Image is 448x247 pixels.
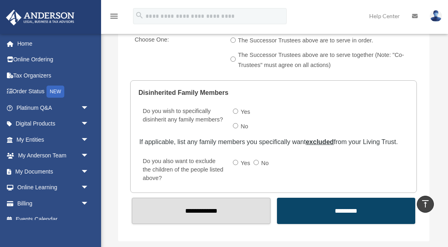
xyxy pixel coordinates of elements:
[238,157,254,170] label: Yes
[81,195,97,212] span: arrow_drop_down
[131,35,224,73] label: Choose One:
[6,195,101,211] a: Billingarrow_drop_down
[6,67,101,84] a: Tax Organizers
[46,86,64,98] div: NEW
[6,52,101,68] a: Online Ordering
[139,106,226,134] label: Do you wish to specifically disinherit any family members?
[139,156,226,184] label: Do you also want to exclude the children of the people listed above?
[306,138,334,145] u: excluded
[139,136,408,148] div: If applicable, list any family members you specifically want from your Living Trust.
[6,100,101,116] a: Platinum Q&Aarrow_drop_down
[421,199,430,209] i: vertical_align_top
[6,132,101,148] a: My Entitiesarrow_drop_down
[81,132,97,148] span: arrow_drop_down
[81,163,97,180] span: arrow_drop_down
[4,10,77,25] img: Anderson Advisors Platinum Portal
[109,14,119,21] a: menu
[6,211,101,228] a: Events Calendar
[81,116,97,132] span: arrow_drop_down
[430,10,442,22] img: User Pic
[135,11,144,20] i: search
[6,116,101,132] a: Digital Productsarrow_drop_down
[81,148,97,164] span: arrow_drop_down
[236,49,421,71] label: The Successor Trustees above are to serve together (Note: "Co-Trustees" must agree on all actions)
[6,84,101,100] a: Order StatusNEW
[6,36,101,52] a: Home
[6,180,101,196] a: Online Learningarrow_drop_down
[6,148,101,164] a: My Anderson Teamarrow_drop_down
[236,35,377,48] label: The Successor Trustees above are to serve in order.
[81,100,97,116] span: arrow_drop_down
[417,196,434,213] a: vertical_align_top
[6,163,101,180] a: My Documentsarrow_drop_down
[109,11,119,21] i: menu
[259,157,272,170] label: No
[138,81,408,105] legend: Disinherited Family Members
[81,180,97,196] span: arrow_drop_down
[238,120,251,133] label: No
[238,106,254,119] label: Yes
